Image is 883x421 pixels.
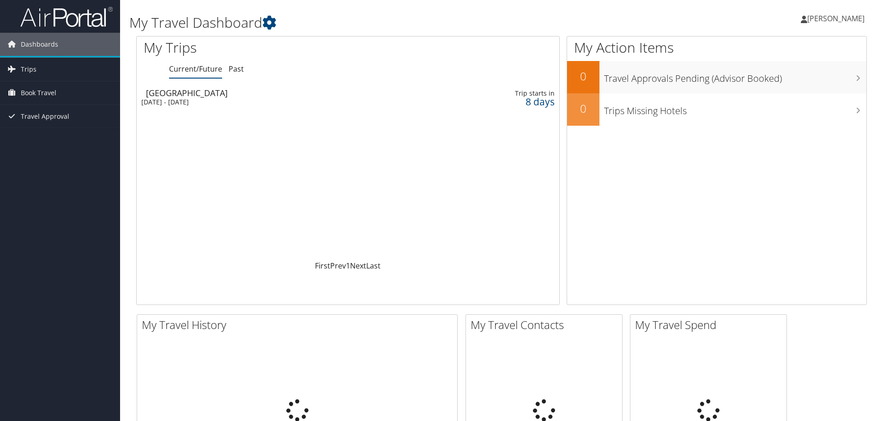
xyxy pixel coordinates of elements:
h3: Travel Approvals Pending (Advisor Booked) [604,67,866,85]
div: [DATE] - [DATE] [141,98,407,106]
span: Travel Approval [21,105,69,128]
a: 0Trips Missing Hotels [567,93,866,126]
span: [PERSON_NAME] [807,13,865,24]
span: Dashboards [21,33,58,56]
div: [GEOGRAPHIC_DATA] [146,89,412,97]
a: Next [350,261,366,271]
a: [PERSON_NAME] [801,5,874,32]
a: 0Travel Approvals Pending (Advisor Booked) [567,61,866,93]
div: Trip starts in [462,89,554,98]
a: 1 [346,261,350,271]
h2: 0 [567,101,599,116]
h1: My Travel Dashboard [129,13,626,32]
h2: My Travel Spend [635,317,786,333]
div: 8 days [462,98,554,106]
a: Past [229,64,244,74]
span: Book Travel [21,81,56,104]
h2: My Travel Contacts [471,317,622,333]
a: First [315,261,330,271]
a: Prev [330,261,346,271]
img: airportal-logo.png [20,6,113,28]
a: Last [366,261,381,271]
h3: Trips Missing Hotels [604,100,866,117]
h2: My Travel History [142,317,457,333]
h1: My Trips [144,38,376,57]
span: Trips [21,58,36,81]
h1: My Action Items [567,38,866,57]
h2: 0 [567,68,599,84]
a: Current/Future [169,64,222,74]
